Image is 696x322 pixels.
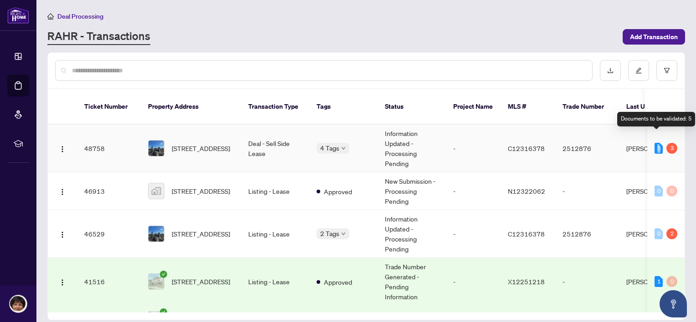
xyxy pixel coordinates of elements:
[666,228,677,239] div: 2
[600,60,621,81] button: download
[555,125,619,172] td: 2512876
[655,228,663,239] div: 0
[619,89,687,125] th: Last Updated By
[55,226,70,241] button: Logo
[172,229,230,239] span: [STREET_ADDRESS]
[508,144,545,152] span: C12316378
[664,67,670,74] span: filter
[241,210,309,258] td: Listing - Lease
[241,89,309,125] th: Transaction Type
[635,67,642,74] span: edit
[660,290,687,317] button: Open asap
[160,271,167,278] span: check-circle
[617,112,695,126] div: Documents to be validated: 5
[59,146,66,153] img: Logo
[59,231,66,238] img: Logo
[241,125,309,172] td: Deal - Sell Side Lease
[623,29,685,45] button: Add Transaction
[508,230,545,238] span: C12316378
[324,186,352,196] span: Approved
[607,67,614,74] span: download
[148,141,164,156] img: thumbnail-img
[628,60,649,81] button: edit
[378,258,446,306] td: Trade Number Generated - Pending Information
[77,172,141,210] td: 46913
[7,7,29,24] img: logo
[172,277,230,287] span: [STREET_ADDRESS]
[148,226,164,241] img: thumbnail-img
[666,276,677,287] div: 0
[77,125,141,172] td: 48758
[55,141,70,156] button: Logo
[446,210,501,258] td: -
[619,258,687,306] td: [PERSON_NAME]
[309,89,378,125] th: Tags
[77,210,141,258] td: 46529
[148,274,164,289] img: thumbnail-img
[378,89,446,125] th: Status
[148,183,164,199] img: thumbnail-img
[172,186,230,196] span: [STREET_ADDRESS]
[619,172,687,210] td: [PERSON_NAME]
[655,186,663,196] div: 0
[446,258,501,306] td: -
[47,29,150,45] a: RAHR - Transactions
[55,274,70,289] button: Logo
[241,258,309,306] td: Listing - Lease
[446,89,501,125] th: Project Name
[324,277,352,287] span: Approved
[320,228,339,239] span: 2 Tags
[172,143,230,153] span: [STREET_ADDRESS]
[655,276,663,287] div: 1
[555,210,619,258] td: 2512876
[508,187,545,195] span: N12322062
[555,89,619,125] th: Trade Number
[378,210,446,258] td: Information Updated - Processing Pending
[320,143,339,153] span: 4 Tags
[630,30,678,44] span: Add Transaction
[160,308,167,316] span: check-circle
[10,295,27,312] img: Profile Icon
[77,89,141,125] th: Ticket Number
[555,172,619,210] td: -
[341,146,346,151] span: down
[59,279,66,286] img: Logo
[341,231,346,236] span: down
[656,60,677,81] button: filter
[446,125,501,172] td: -
[446,172,501,210] td: -
[141,89,241,125] th: Property Address
[57,12,103,20] span: Deal Processing
[59,188,66,196] img: Logo
[241,172,309,210] td: Listing - Lease
[508,277,545,286] span: X12251218
[378,125,446,172] td: Information Updated - Processing Pending
[378,172,446,210] td: New Submission - Processing Pending
[55,184,70,198] button: Logo
[77,258,141,306] td: 41516
[47,13,54,20] span: home
[501,89,555,125] th: MLS #
[666,186,677,196] div: 0
[555,258,619,306] td: -
[619,210,687,258] td: [PERSON_NAME]
[666,143,677,154] div: 3
[619,125,687,172] td: [PERSON_NAME]
[655,143,663,154] div: 5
